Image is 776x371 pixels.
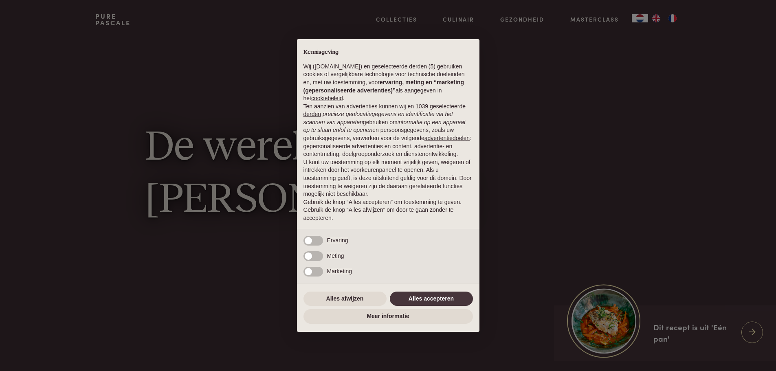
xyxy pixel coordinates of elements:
[424,134,470,143] button: advertentiedoelen
[390,292,473,306] button: Alles accepteren
[303,49,473,56] h2: Kennisgeving
[303,158,473,198] p: U kunt uw toestemming op elk moment vrijelijk geven, weigeren of intrekken door het voorkeurenpan...
[303,309,473,324] button: Meer informatie
[327,237,348,244] span: Ervaring
[303,292,387,306] button: Alles afwijzen
[303,110,321,119] button: derden
[303,63,473,103] p: Wij ([DOMAIN_NAME]) en geselecteerde derden (5) gebruiken cookies of vergelijkbare technologie vo...
[311,95,343,101] a: cookiebeleid
[303,111,453,125] em: precieze geolocatiegegevens en identificatie via het scannen van apparaten
[303,198,473,222] p: Gebruik de knop “Alles accepteren” om toestemming te geven. Gebruik de knop “Alles afwijzen” om d...
[327,268,352,274] span: Marketing
[303,103,473,158] p: Ten aanzien van advertenties kunnen wij en 1039 geselecteerde gebruiken om en persoonsgegevens, z...
[303,119,466,134] em: informatie op een apparaat op te slaan en/of te openen
[303,79,464,94] strong: ervaring, meting en “marketing (gepersonaliseerde advertenties)”
[327,252,344,259] span: Meting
